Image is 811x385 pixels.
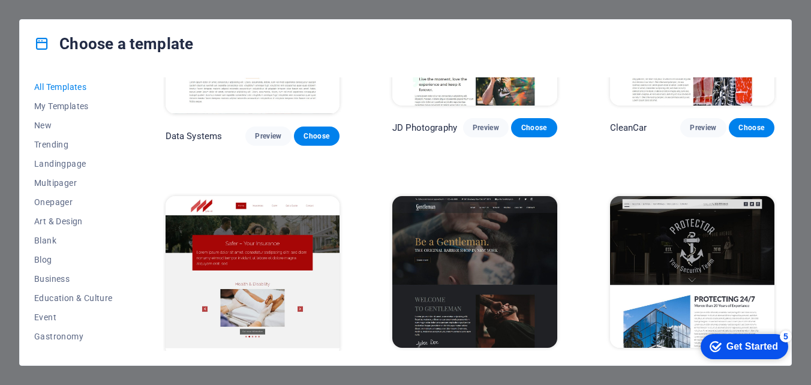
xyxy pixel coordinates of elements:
[34,101,113,111] span: My Templates
[34,192,113,212] button: Onepager
[34,346,113,365] button: Health
[34,308,113,327] button: Event
[34,250,113,269] button: Blog
[34,173,113,192] button: Multipager
[463,118,509,137] button: Preview
[690,123,716,133] span: Preview
[729,118,774,137] button: Choose
[34,327,113,346] button: Gastronomy
[680,118,726,137] button: Preview
[511,118,557,137] button: Choose
[738,123,765,133] span: Choose
[392,122,457,134] p: JD Photography
[34,312,113,322] span: Event
[392,196,557,348] img: Gentleman
[521,123,547,133] span: Choose
[304,131,330,141] span: Choose
[34,269,113,288] button: Business
[294,127,340,146] button: Choose
[34,97,113,116] button: My Templates
[34,274,113,284] span: Business
[34,159,113,169] span: Landingpage
[34,135,113,154] button: Trending
[35,13,87,24] div: Get Started
[166,196,340,357] img: Safer
[34,140,113,149] span: Trending
[34,236,113,245] span: Blank
[10,6,97,31] div: Get Started 5 items remaining, 0% complete
[34,82,113,92] span: All Templates
[166,130,223,142] p: Data Systems
[34,154,113,173] button: Landingpage
[89,2,101,14] div: 5
[34,332,113,341] span: Gastronomy
[245,127,291,146] button: Preview
[34,121,113,130] span: New
[34,212,113,231] button: Art & Design
[34,288,113,308] button: Education & Culture
[473,123,499,133] span: Preview
[34,116,113,135] button: New
[610,196,775,348] img: Protector
[34,77,113,97] button: All Templates
[34,231,113,250] button: Blank
[610,122,647,134] p: CleanCar
[255,131,281,141] span: Preview
[34,178,113,188] span: Multipager
[34,293,113,303] span: Education & Culture
[34,255,113,264] span: Blog
[34,34,193,53] h4: Choose a template
[34,216,113,226] span: Art & Design
[34,197,113,207] span: Onepager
